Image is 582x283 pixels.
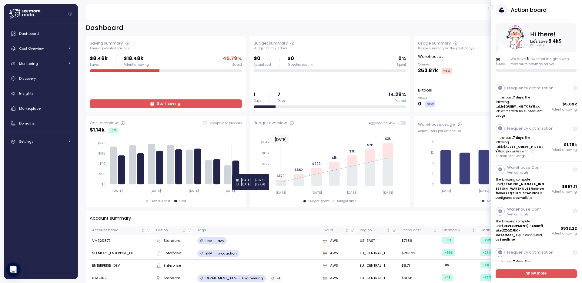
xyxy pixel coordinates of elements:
[347,191,358,195] tspan: [DATE]
[98,151,105,155] tspan: $165
[90,40,123,46] div: Saving summary
[549,38,562,44] tspan: 8.4k $
[197,228,318,233] div: Tags
[124,63,149,67] div: Potential saving
[112,189,123,193] tspan: [DATE]
[507,171,542,175] p: Vertical scale
[418,46,570,51] div: Usage summary for the past 7 days
[562,184,577,190] p: $ 697.11
[440,226,478,235] th: Change $Not sorted
[564,142,577,148] p: $ 1.75k
[261,173,269,177] tspan: $600
[496,228,520,237] strong: XZQZJRC-DATAMAZE_EU
[496,182,544,191] strong: (STAGING_NIAGARA_INGESTION_WAREHOUSE)
[491,161,582,203] a: Warehouse Conf.Vertical scaleThe following compute unit(STAGING_NIAGARA_INGESTION_WAREHOUSE)inSno...
[210,121,242,125] p: Compare to previous
[254,120,287,126] div: Budget overview
[323,228,343,233] div: Cloud
[442,261,451,268] div: 0 $
[517,196,527,200] strong: Small
[19,46,44,51] span: Cost Overview
[276,191,286,195] tspan: [DATE]
[418,62,452,67] p: Queries
[90,247,154,260] td: SEEMORE_ENTERPISE_EU
[218,251,237,256] p: production
[179,199,186,203] div: Cost
[418,96,435,100] p: Views
[124,55,149,63] p: $18.48k
[478,226,517,235] th: Change %Not sorted
[418,67,438,75] p: 253.87k
[66,12,74,16] button: Collapse navigation
[506,191,538,195] strong: XZQZJRC-STAGING
[337,199,356,203] div: Budget limit
[507,85,554,91] p: Frequency optimization
[242,276,263,281] p: Engineering
[471,228,476,232] div: Not sorted
[510,56,577,66] div: We have low effort insights with maximum savings for you
[109,128,118,133] div: -9 %
[90,226,154,235] th: Account nameNot sorted
[265,184,269,188] tspan: $0
[552,190,577,194] p: Potential saving
[526,270,547,278] span: Show more
[399,247,440,260] td: $263.22
[189,189,199,193] tspan: [DATE]
[19,91,34,96] span: Insights
[90,63,108,67] div: Saved
[262,151,269,155] tspan: $1.8k
[440,189,451,193] tspan: [DATE]
[154,226,195,235] th: EditionNot sorted
[150,189,161,193] tspan: [DATE]
[345,228,349,232] div: Not sorted
[86,24,123,32] h2: Dashboard
[432,182,434,186] tspan: 0
[90,260,154,272] td: ENTERPRISE_DEV
[164,263,181,268] span: Enterprise
[6,88,75,100] a: Insights
[277,91,285,99] p: 7
[312,162,321,166] tspan: $999
[383,191,393,195] tspan: [DATE]
[90,46,242,51] div: Annual potential savings
[206,238,212,243] p: ENV
[385,137,391,141] tspan: $2k
[311,191,322,195] tspan: [DATE]
[487,199,506,203] div: Active users
[19,106,41,111] span: Marketplace
[357,247,399,260] td: EU_CENTRAL_1
[507,212,542,217] p: Vertical scale
[92,228,140,233] div: Account name
[90,120,118,126] div: Cost overview
[369,121,398,125] span: Aggregated view
[332,155,337,159] tspan: $1k
[254,99,261,103] div: Days
[19,76,36,81] span: Discovery
[480,249,494,256] div: -27 %
[360,228,385,233] div: Region
[442,68,452,74] div: -4 %
[398,55,406,63] p: 0 %
[496,177,545,200] p: The following compute unit in ( ) is configured as size
[6,262,21,277] div: Open Intercom Messenger
[496,259,545,273] p: In the past , the following table **(STAGING_NIAGARA_DB
[275,137,287,142] text: [DATE]
[479,189,489,193] tspan: [DATE]
[6,28,75,40] a: Dashboard
[433,228,437,232] div: Not sorted
[491,81,582,121] a: Frequency optimizationIn the past7 days, the following table(QUERY_HISTORY)had job writes with no...
[386,228,390,232] div: Not sorted
[19,31,39,36] span: Dashboard
[98,141,105,145] tspan: $220
[402,228,432,233] div: Period cost
[496,57,506,62] p: $ 0
[531,43,545,47] text: Annually
[500,238,509,241] strong: Small
[101,182,105,186] tspan: $0
[19,139,34,144] span: Settings
[496,62,506,66] p: Saved
[507,206,542,212] p: Warehouse Conf.
[399,260,440,272] td: $8.71
[430,140,434,144] tspan: 16
[357,235,399,247] td: US_EAST_1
